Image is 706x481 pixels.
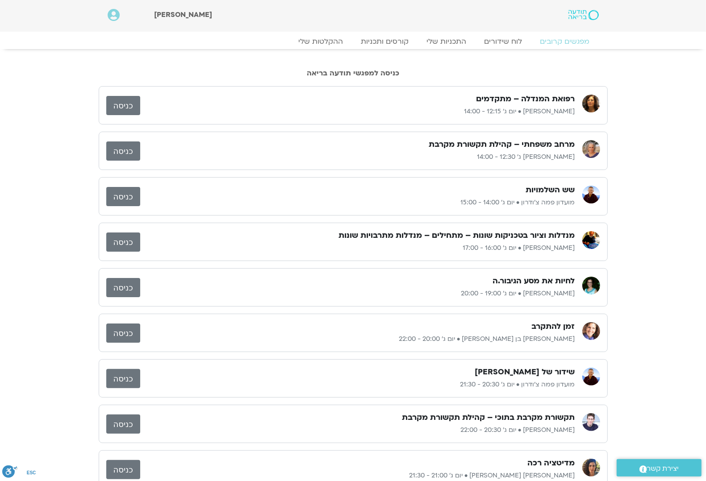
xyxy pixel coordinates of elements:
[582,186,600,203] img: מועדון פמה צ'ודרון
[140,470,575,481] p: [PERSON_NAME] [PERSON_NAME] • יום ג׳ 21:00 - 21:30
[140,152,575,162] p: [PERSON_NAME] ג׳ 12:30 - 14:00
[476,94,575,104] h3: רפואת המנדלה – מתקדמים
[493,276,575,286] h3: לחיות את מסע הגיבור.ה
[617,459,702,477] a: יצירת קשר
[290,37,352,46] a: ההקלטות שלי
[532,321,575,332] h3: זמן להתקרב
[99,69,608,77] h2: כניסה למפגשי תודעה בריאה
[526,185,575,195] h3: שש השלמויות
[106,415,140,434] a: כניסה
[140,243,575,253] p: [PERSON_NAME] • יום ג׳ 16:00 - 17:00
[582,459,600,477] img: סיון גל גוטמן
[476,37,531,46] a: לוח שידורים
[418,37,476,46] a: התכניות שלי
[108,37,599,46] nav: Menu
[582,368,600,386] img: מועדון פמה צ'ודרון
[140,425,575,435] p: [PERSON_NAME] • יום ג׳ 20:30 - 22:00
[582,140,600,158] img: שגית רוסו יצחקי
[528,458,575,469] h3: מדיטציה רכה
[531,37,599,46] a: מפגשים קרובים
[106,369,140,388] a: כניסה
[106,323,140,343] a: כניסה
[154,10,212,20] span: [PERSON_NAME]
[106,278,140,297] a: כניסה
[647,463,679,475] span: יצירת קשר
[582,231,600,249] img: איתן קדמי
[140,106,575,117] p: [PERSON_NAME] • יום ג׳ 12:15 - 14:00
[106,232,140,252] a: כניסה
[106,460,140,479] a: כניסה
[140,197,575,208] p: מועדון פמה צ'ודרון • יום ג׳ 14:00 - 15:00
[140,288,575,299] p: [PERSON_NAME] • יום ג׳ 19:00 - 20:00
[140,379,575,390] p: מועדון פמה צ'ודרון • יום ג׳ 20:30 - 21:30
[429,139,575,150] h3: מרחב משפחתי – קהילת תקשורת מקרבת
[339,230,575,241] h3: מנדלות וציור בטכניקות שונות – מתחילים – מנדלות מתרבויות שונות
[352,37,418,46] a: קורסים ותכניות
[582,413,600,431] img: ערן טייכר
[106,96,140,115] a: כניסה
[402,412,575,423] h3: תקשורת מקרבת בתוכי – קהילת תקשורת מקרבת
[582,95,600,112] img: רונית הולנדר
[475,367,575,377] h3: שידור של [PERSON_NAME]
[140,334,575,344] p: [PERSON_NAME] בן [PERSON_NAME] • יום ג׳ 20:00 - 22:00
[582,277,600,294] img: תמר לינצבסקי
[582,322,600,340] img: שאנייה כהן בן חיים
[106,141,140,161] a: כניסה
[106,187,140,206] a: כניסה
